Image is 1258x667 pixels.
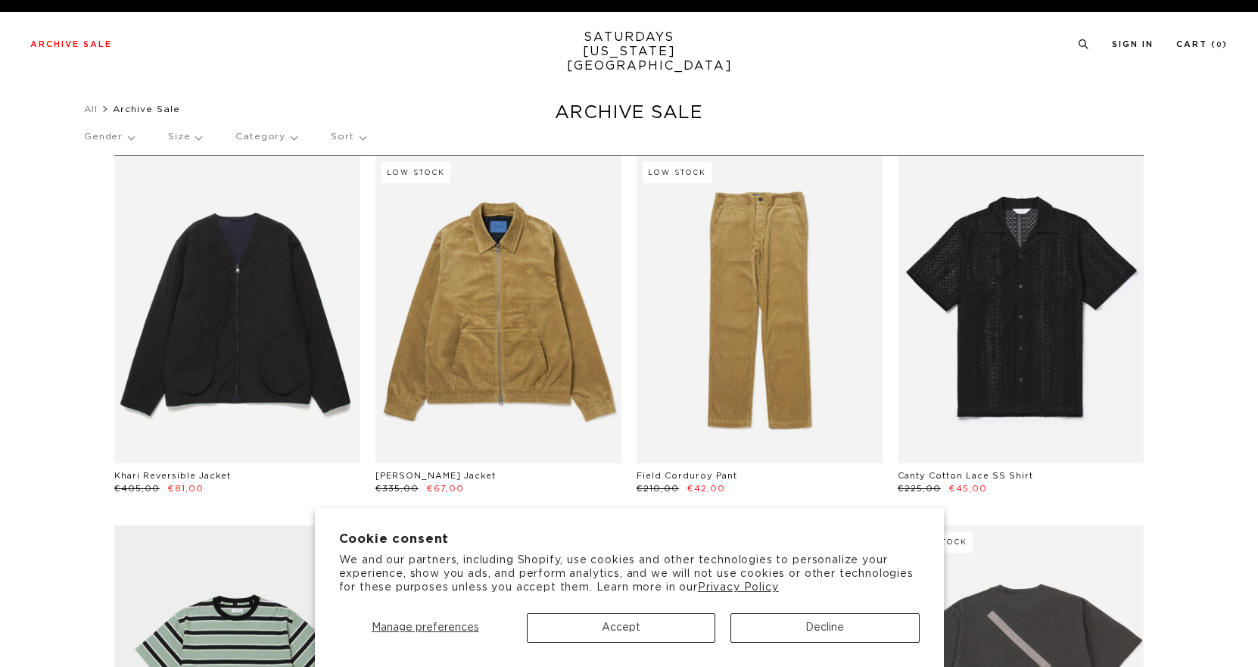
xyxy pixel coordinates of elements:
a: Cart (0) [1176,40,1228,48]
a: Khari Reversible Jacket [114,472,231,480]
a: Canty Cotton Lace SS Shirt [898,472,1033,480]
span: €67,00 [427,485,464,493]
button: Manage preferences [339,613,512,643]
div: Low Stock [381,162,450,183]
span: €210,00 [637,485,679,493]
a: [PERSON_NAME] Jacket [375,472,496,480]
span: €405,00 [114,485,160,493]
div: Low Stock [643,162,712,183]
p: We and our partners, including Shopify, use cookies and other technologies to personalize your ex... [339,553,920,595]
span: Archive Sale [113,104,180,114]
button: Decline [730,613,919,643]
span: €42,00 [687,485,725,493]
a: Archive Sale [30,40,112,48]
span: €81,00 [168,485,204,493]
span: Manage preferences [372,622,479,633]
a: Sign In [1112,40,1154,48]
h2: Cookie consent [339,532,920,547]
a: Privacy Policy [698,582,779,593]
a: All [84,104,98,114]
p: Sort [331,120,365,154]
span: €225,00 [898,485,941,493]
small: 0 [1216,42,1222,48]
button: Accept [527,613,715,643]
span: €45,00 [949,485,987,493]
p: Size [168,120,201,154]
p: Gender [84,120,134,154]
a: Field Corduroy Pant [637,472,737,480]
span: €335,00 [375,485,419,493]
a: SATURDAYS[US_STATE][GEOGRAPHIC_DATA] [567,30,692,73]
p: Category [235,120,297,154]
